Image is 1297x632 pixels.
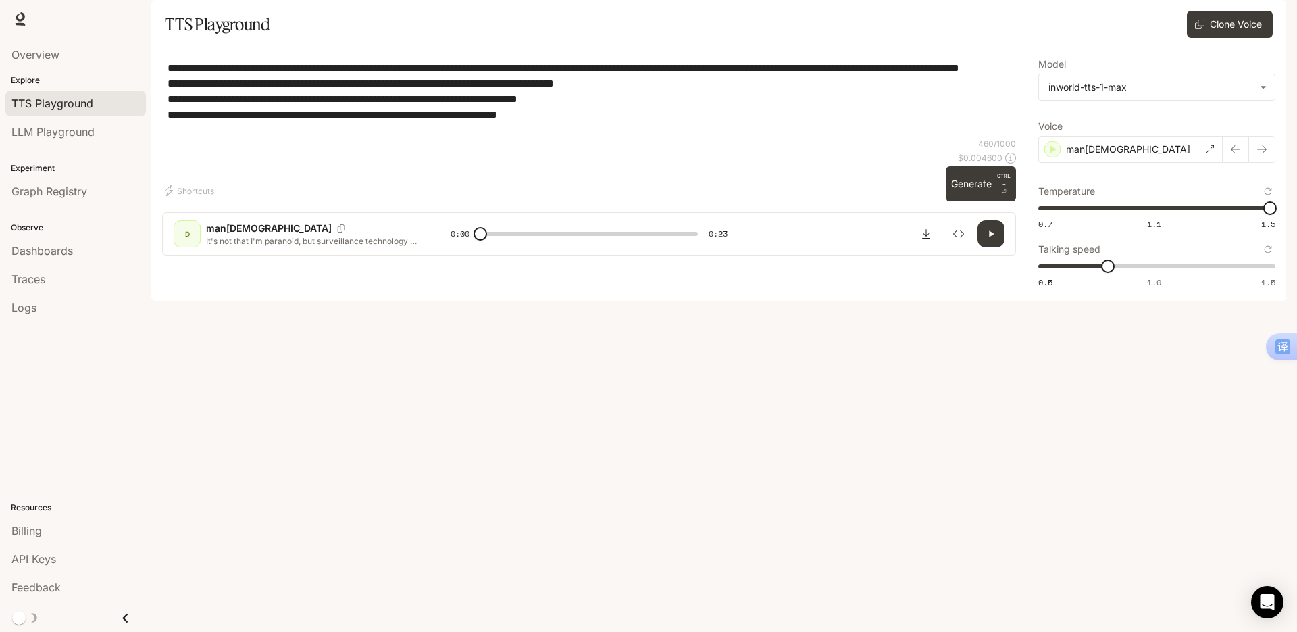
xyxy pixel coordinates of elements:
div: inworld-tts-1-max [1048,80,1253,94]
p: $ 0.004600 [958,152,1002,164]
span: 0.5 [1038,276,1052,288]
button: Inspect [945,220,972,247]
button: Clone Voice [1187,11,1273,38]
span: 0:23 [709,227,728,241]
div: Open Intercom Messenger [1251,586,1283,618]
button: Download audio [913,220,940,247]
p: Model [1038,59,1066,69]
p: man[DEMOGRAPHIC_DATA] [206,222,332,235]
div: inworld-tts-1-max [1039,74,1275,100]
span: 1.5 [1261,276,1275,288]
button: Reset to default [1261,184,1275,199]
h1: TTS Playground [165,11,270,38]
span: 1.1 [1147,218,1161,230]
button: Reset to default [1261,242,1275,257]
button: GenerateCTRL +⏎ [946,166,1016,201]
p: Talking speed [1038,245,1100,254]
p: man[DEMOGRAPHIC_DATA] [1066,143,1190,156]
p: Voice [1038,122,1063,131]
span: 1.5 [1261,218,1275,230]
span: 0:00 [451,227,469,241]
p: CTRL + [997,172,1011,188]
button: Copy Voice ID [332,224,351,233]
p: 460 / 1000 [978,138,1016,149]
div: D [176,223,198,245]
span: 0.7 [1038,218,1052,230]
span: 1.0 [1147,276,1161,288]
p: It's not that I'm paranoid, but surveillance technology is just too advanced these days. [DATE] I... [206,235,418,247]
p: Temperature [1038,187,1095,196]
button: Shortcuts [162,180,220,201]
p: ⏎ [997,172,1011,196]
